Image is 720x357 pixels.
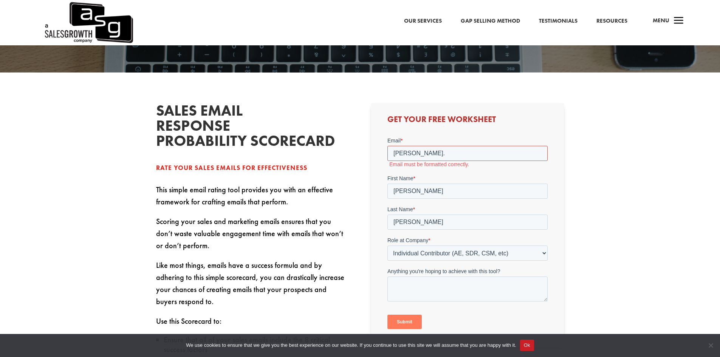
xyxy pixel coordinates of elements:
a: Our Services [404,16,442,26]
a: Resources [596,16,627,26]
p: Scoring your sales and marketing emails ensures that you don’t waste valuable engagement time wit... [156,215,349,259]
span: We use cookies to ensure that we give you the best experience on our website. If you continue to ... [186,342,516,349]
span: Menu [653,17,669,24]
a: Testimonials [539,16,578,26]
span: No [707,342,714,349]
h3: Get Your Free Worksheet [387,115,548,127]
h2: Sales Email Response Probability Scorecard [156,103,269,152]
a: Gap Selling Method [461,16,520,26]
p: Use this Scorecard to: [156,315,349,335]
iframe: Form 0 [387,137,548,335]
span: a [671,14,686,29]
button: Ok [520,340,534,351]
p: This simple email rating tool provides you with an effective framework for crafting emails that p... [156,184,349,215]
div: Rate your sales emails for effectiveness [156,164,349,173]
p: Like most things, emails have a success formula and by adhering to this simple scorecard, you can... [156,259,349,315]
